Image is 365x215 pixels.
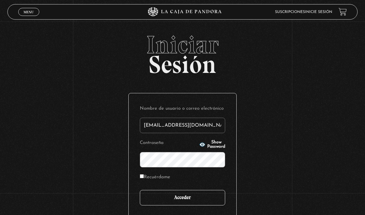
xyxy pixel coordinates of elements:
h2: Sesión [7,33,358,72]
span: Menu [24,10,34,14]
a: View your shopping cart [338,8,347,16]
span: Iniciar [7,33,358,57]
input: Recuérdame [140,175,144,179]
label: Contraseña [140,139,197,147]
span: Show Password [207,141,225,149]
a: Suscripciones [275,10,305,14]
input: Acceder [140,190,225,206]
button: Show Password [199,141,225,149]
label: Recuérdame [140,173,170,182]
a: Inicie sesión [305,10,332,14]
label: Nombre de usuario o correo electrónico [140,105,225,113]
span: Cerrar [22,15,36,20]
